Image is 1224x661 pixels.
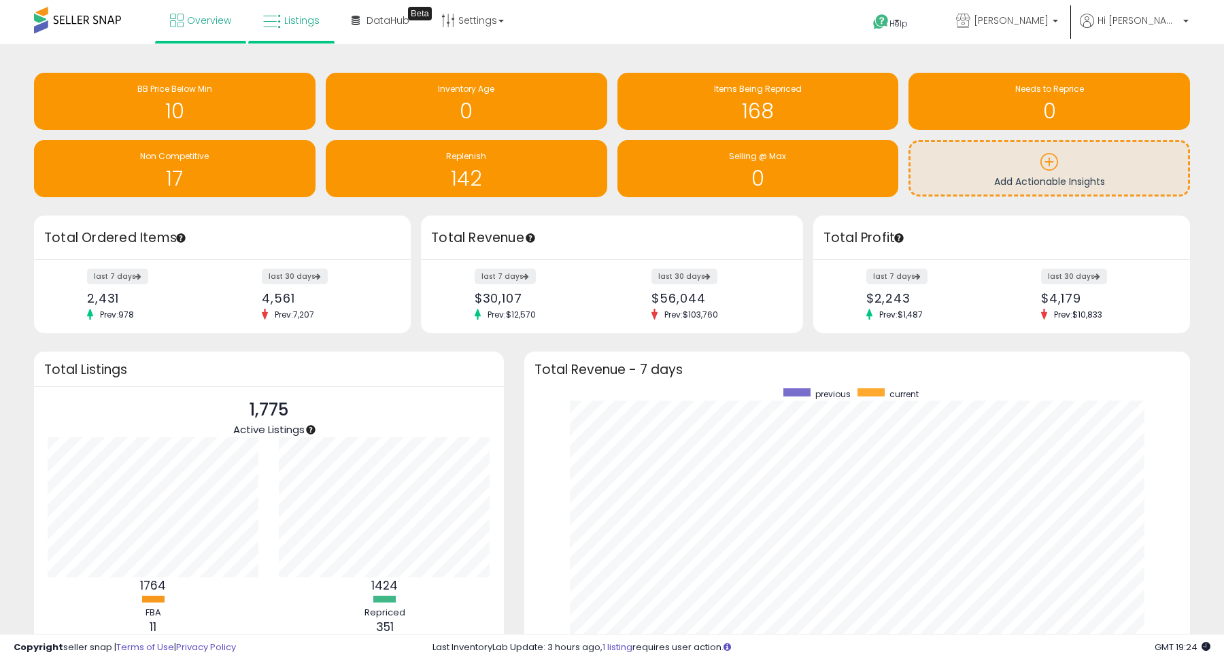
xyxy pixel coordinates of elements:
[344,607,426,620] div: Repriced
[1080,14,1189,44] a: Hi [PERSON_NAME]
[376,619,394,635] b: 351
[823,228,1180,248] h3: Total Profit
[44,228,401,248] h3: Total Ordered Items
[1041,269,1107,284] label: last 30 days
[93,309,141,320] span: Prev: 978
[333,100,600,122] h1: 0
[112,607,194,620] div: FBA
[872,309,930,320] span: Prev: $1,487
[333,167,600,190] h1: 142
[1047,309,1109,320] span: Prev: $10,833
[87,291,212,305] div: 2,431
[1098,14,1179,27] span: Hi [PERSON_NAME]
[974,14,1049,27] span: [PERSON_NAME]
[729,150,786,162] span: Selling @ Max
[408,7,432,20] div: Tooltip anchor
[624,100,892,122] h1: 168
[233,397,305,423] p: 1,775
[1041,291,1166,305] div: $4,179
[602,641,632,654] a: 1 listing
[908,73,1190,130] a: Needs to Reprice 0
[305,424,317,436] div: Tooltip anchor
[617,73,899,130] a: Items Being Repriced 168
[862,3,934,44] a: Help
[446,150,486,162] span: Replenish
[34,140,316,197] a: Non Competitive 17
[475,269,536,284] label: last 7 days
[367,14,409,27] span: DataHub
[481,309,543,320] span: Prev: $12,570
[658,309,725,320] span: Prev: $103,760
[140,577,166,594] b: 1764
[475,291,602,305] div: $30,107
[889,388,919,400] span: current
[150,619,156,635] b: 11
[14,641,236,654] div: seller snap | |
[1015,83,1084,95] span: Needs to Reprice
[714,83,802,95] span: Items Being Repriced
[116,641,174,654] a: Terms of Use
[893,232,905,244] div: Tooltip anchor
[866,269,928,284] label: last 7 days
[268,309,321,320] span: Prev: 7,207
[262,291,387,305] div: 4,561
[866,291,991,305] div: $2,243
[371,577,398,594] b: 1424
[262,269,328,284] label: last 30 days
[431,228,793,248] h3: Total Revenue
[1155,641,1210,654] span: 2025-08-10 19:24 GMT
[872,14,889,31] i: Get Help
[41,167,309,190] h1: 17
[326,140,607,197] a: Replenish 142
[911,142,1188,194] a: Add Actionable Insights
[534,365,1180,375] h3: Total Revenue - 7 days
[137,83,212,95] span: BB Price Below Min
[438,83,494,95] span: Inventory Age
[994,175,1105,188] span: Add Actionable Insights
[617,140,899,197] a: Selling @ Max 0
[175,232,187,244] div: Tooltip anchor
[651,269,717,284] label: last 30 days
[524,232,537,244] div: Tooltip anchor
[624,167,892,190] h1: 0
[889,18,908,29] span: Help
[915,100,1183,122] h1: 0
[233,422,305,437] span: Active Listings
[432,641,1210,654] div: Last InventoryLab Update: 3 hours ago, requires user action.
[34,73,316,130] a: BB Price Below Min 10
[87,269,148,284] label: last 7 days
[815,388,851,400] span: previous
[14,641,63,654] strong: Copyright
[140,150,209,162] span: Non Competitive
[326,73,607,130] a: Inventory Age 0
[724,643,731,651] i: Click here to read more about un-synced listings.
[651,291,779,305] div: $56,044
[187,14,231,27] span: Overview
[44,365,494,375] h3: Total Listings
[284,14,320,27] span: Listings
[176,641,236,654] a: Privacy Policy
[41,100,309,122] h1: 10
